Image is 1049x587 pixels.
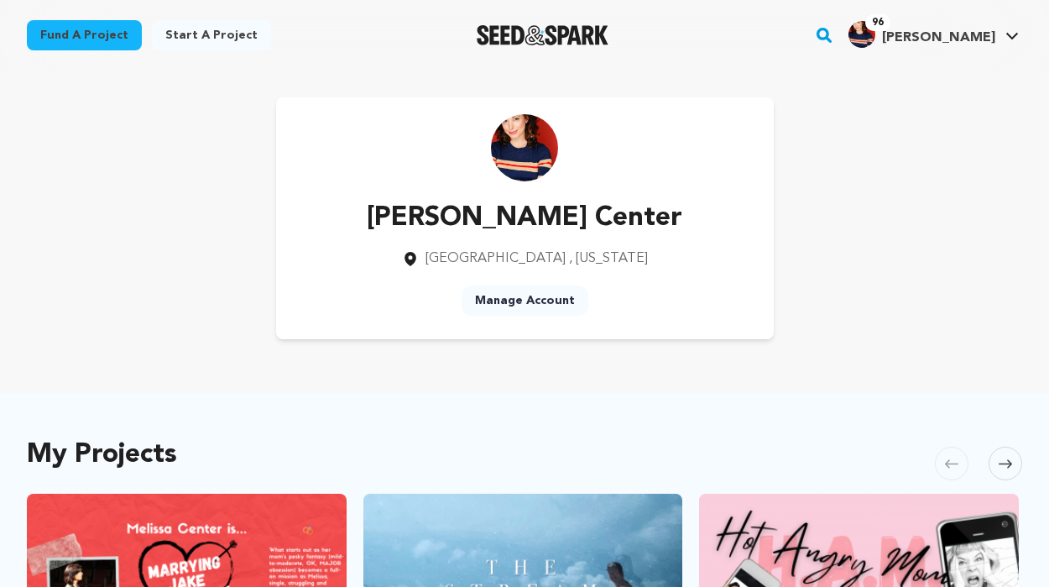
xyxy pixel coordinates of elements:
[848,21,995,48] div: Melissa C.'s Profile
[367,198,682,238] p: [PERSON_NAME] Center
[462,286,588,316] a: Manage Account
[27,443,177,467] h2: My Projects
[477,25,608,45] a: Seed&Spark Homepage
[882,31,995,45] span: [PERSON_NAME]
[569,252,648,265] span: , [US_STATE]
[865,14,890,31] span: 96
[845,18,1022,48] a: Melissa C.'s Profile
[152,20,271,50] a: Start a project
[491,114,558,181] img: https://seedandspark-static.s3.us-east-2.amazonaws.com/images/User/000/030/296/medium/MELISSACENT...
[425,252,566,265] span: [GEOGRAPHIC_DATA]
[848,21,875,48] img: MELISSACENTER(1).jpg
[477,25,608,45] img: Seed&Spark Logo Dark Mode
[845,18,1022,53] span: Melissa C.'s Profile
[27,20,142,50] a: Fund a project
